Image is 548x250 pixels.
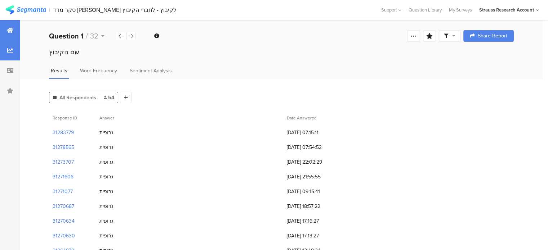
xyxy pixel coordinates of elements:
[287,144,344,151] span: [DATE] 07:54:52
[53,129,74,136] section: 31283779
[99,217,113,225] div: גרופית
[99,158,113,166] div: גרופית
[53,203,74,210] section: 31270687
[287,188,344,195] span: [DATE] 09:15:41
[49,6,50,14] div: |
[287,173,344,181] span: [DATE] 21:55:55
[49,31,84,41] b: Question 1
[287,203,344,210] span: [DATE] 18:57:22
[51,67,67,74] span: Results
[99,203,113,210] div: גרופית
[53,173,73,181] section: 31271606
[445,6,476,13] a: My Surveys
[53,188,73,195] section: 31271077
[53,115,77,121] span: Response ID
[104,94,114,101] span: 54
[287,158,344,166] span: [DATE] 22:02:29
[99,188,113,195] div: גרופית
[479,6,534,13] div: Strauss Research Account
[90,31,98,41] span: 32
[405,6,445,13] a: Question Library
[53,217,75,225] section: 31270634
[53,158,74,166] section: 31273707
[53,232,75,240] section: 31270630
[5,5,46,14] img: segmanta logo
[287,232,344,240] span: [DATE] 17:13:27
[53,6,177,13] div: סקר מדד [PERSON_NAME] לקיבוץ - לחברי הקיבוץ
[478,33,507,38] span: Share Report
[99,173,113,181] div: גרופית
[59,94,96,101] span: All Respondents
[99,232,113,240] div: גרופית
[53,144,74,151] section: 31278565
[99,115,114,121] span: Answer
[86,31,88,41] span: /
[49,47,514,57] div: שם הקיבוץ
[99,129,113,136] div: גרופית
[381,4,401,15] div: Support
[287,115,317,121] span: Date Answered
[130,67,172,74] span: Sentiment Analysis
[80,67,117,74] span: Word Frequency
[287,129,344,136] span: [DATE] 07:15:11
[287,217,344,225] span: [DATE] 17:16:27
[99,144,113,151] div: גרופית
